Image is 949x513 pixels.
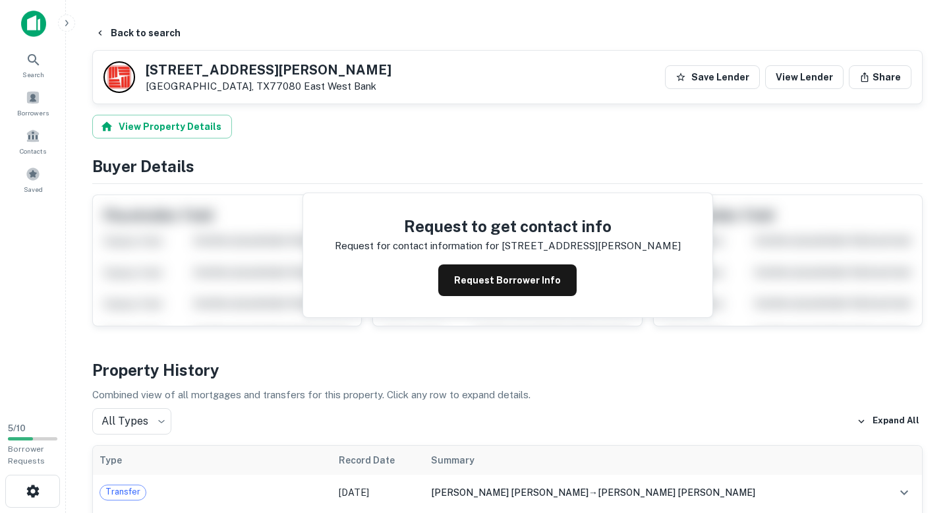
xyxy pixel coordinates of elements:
[424,446,875,475] th: Summary
[146,80,391,92] p: [GEOGRAPHIC_DATA], TX77080
[93,446,332,475] th: Type
[92,154,923,178] h4: Buyer Details
[8,444,45,466] span: Borrower Requests
[304,80,376,92] a: East West Bank
[502,238,681,254] p: [STREET_ADDRESS][PERSON_NAME]
[22,69,44,80] span: Search
[4,123,62,159] a: Contacts
[100,485,146,498] span: Transfer
[92,408,171,435] div: All Types
[332,446,424,475] th: Record Date
[893,481,915,504] button: expand row
[335,238,499,254] p: Request for contact information for
[4,47,62,82] a: Search
[883,407,949,471] iframe: Chat Widget
[21,11,46,37] img: capitalize-icon.png
[4,162,62,197] a: Saved
[665,65,760,89] button: Save Lender
[332,475,424,510] td: [DATE]
[849,65,911,89] button: Share
[92,358,923,382] h4: Property History
[17,107,49,118] span: Borrowers
[20,146,46,156] span: Contacts
[8,423,26,433] span: 5 / 10
[431,485,868,500] div: →
[146,63,391,76] h5: [STREET_ADDRESS][PERSON_NAME]
[24,184,43,195] span: Saved
[431,487,589,498] span: [PERSON_NAME] [PERSON_NAME]
[438,264,577,296] button: Request Borrower Info
[90,21,186,45] button: Back to search
[765,65,844,89] a: View Lender
[853,411,923,431] button: Expand All
[4,85,62,121] a: Borrowers
[335,214,681,238] h4: Request to get contact info
[92,387,923,403] p: Combined view of all mortgages and transfers for this property. Click any row to expand details.
[92,115,232,138] button: View Property Details
[598,487,755,498] span: [PERSON_NAME] [PERSON_NAME]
